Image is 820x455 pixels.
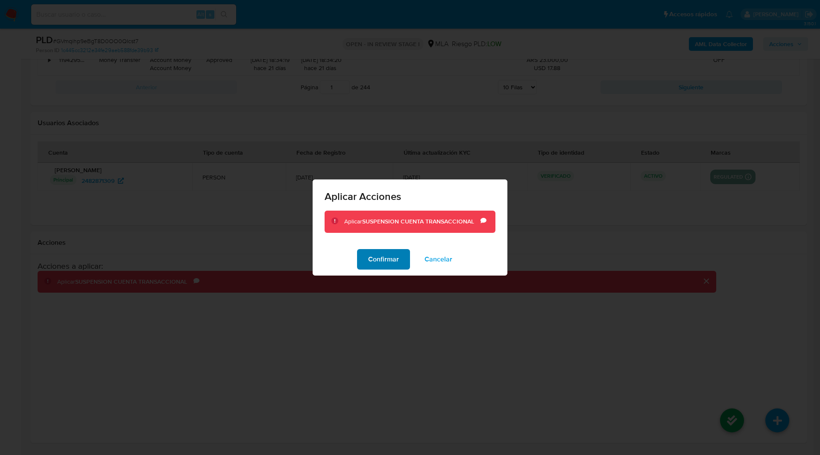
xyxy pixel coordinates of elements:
span: Confirmar [368,250,399,269]
span: Aplicar Acciones [325,191,495,202]
b: SUSPENSION CUENTA TRANSACCIONAL [362,217,474,226]
span: Cancelar [425,250,452,269]
button: Cancelar [413,249,463,270]
div: Aplicar [344,217,480,226]
button: Confirmar [357,249,410,270]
